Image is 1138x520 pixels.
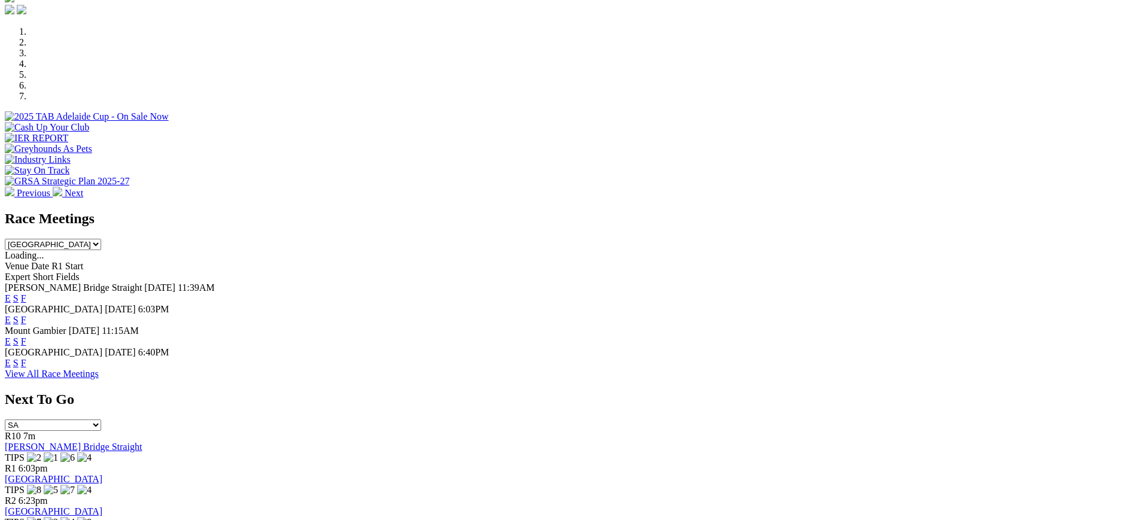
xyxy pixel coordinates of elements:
span: 6:03PM [138,304,169,314]
img: GRSA Strategic Plan 2025-27 [5,176,129,187]
a: [PERSON_NAME] Bridge Straight [5,442,142,452]
span: Date [31,261,49,271]
a: F [21,315,26,325]
a: S [13,336,19,346]
img: Greyhounds As Pets [5,144,92,154]
span: 6:23pm [19,495,48,506]
span: 6:40PM [138,347,169,357]
img: 7 [60,485,75,495]
a: S [13,358,19,368]
span: 11:15AM [102,326,139,336]
a: [GEOGRAPHIC_DATA] [5,474,102,484]
img: 8 [27,485,41,495]
span: TIPS [5,452,25,463]
span: [DATE] [105,304,136,314]
a: S [13,315,19,325]
span: R1 [5,463,16,473]
span: [DATE] [144,282,175,293]
a: E [5,358,11,368]
span: TIPS [5,485,25,495]
a: E [5,336,11,346]
span: [GEOGRAPHIC_DATA] [5,347,102,357]
img: twitter.svg [17,5,26,14]
a: Next [53,188,83,198]
span: Mount Gambier [5,326,66,336]
span: R2 [5,495,16,506]
span: Venue [5,261,29,271]
a: F [21,358,26,368]
span: Loading... [5,250,44,260]
img: 2025 TAB Adelaide Cup - On Sale Now [5,111,169,122]
h2: Next To Go [5,391,1133,408]
a: F [21,293,26,303]
span: 11:39AM [178,282,215,293]
span: Expert [5,272,31,282]
img: facebook.svg [5,5,14,14]
span: [GEOGRAPHIC_DATA] [5,304,102,314]
a: E [5,293,11,303]
span: 7m [23,431,35,441]
img: Stay On Track [5,165,69,176]
a: [GEOGRAPHIC_DATA] [5,506,102,516]
img: 4 [77,452,92,463]
span: R1 Start [51,261,83,271]
a: E [5,315,11,325]
a: Previous [5,188,53,198]
img: 5 [44,485,58,495]
a: S [13,293,19,303]
a: F [21,336,26,346]
img: chevron-right-pager-white.svg [53,187,62,196]
img: 1 [44,452,58,463]
img: chevron-left-pager-white.svg [5,187,14,196]
span: Next [65,188,83,198]
span: [PERSON_NAME] Bridge Straight [5,282,142,293]
span: 6:03pm [19,463,48,473]
img: Cash Up Your Club [5,122,89,133]
img: 2 [27,452,41,463]
span: Previous [17,188,50,198]
a: View All Race Meetings [5,369,99,379]
span: Fields [56,272,79,282]
img: 4 [77,485,92,495]
span: [DATE] [69,326,100,336]
img: 6 [60,452,75,463]
span: R10 [5,431,21,441]
h2: Race Meetings [5,211,1133,227]
img: IER REPORT [5,133,68,144]
span: Short [33,272,54,282]
span: [DATE] [105,347,136,357]
img: Industry Links [5,154,71,165]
